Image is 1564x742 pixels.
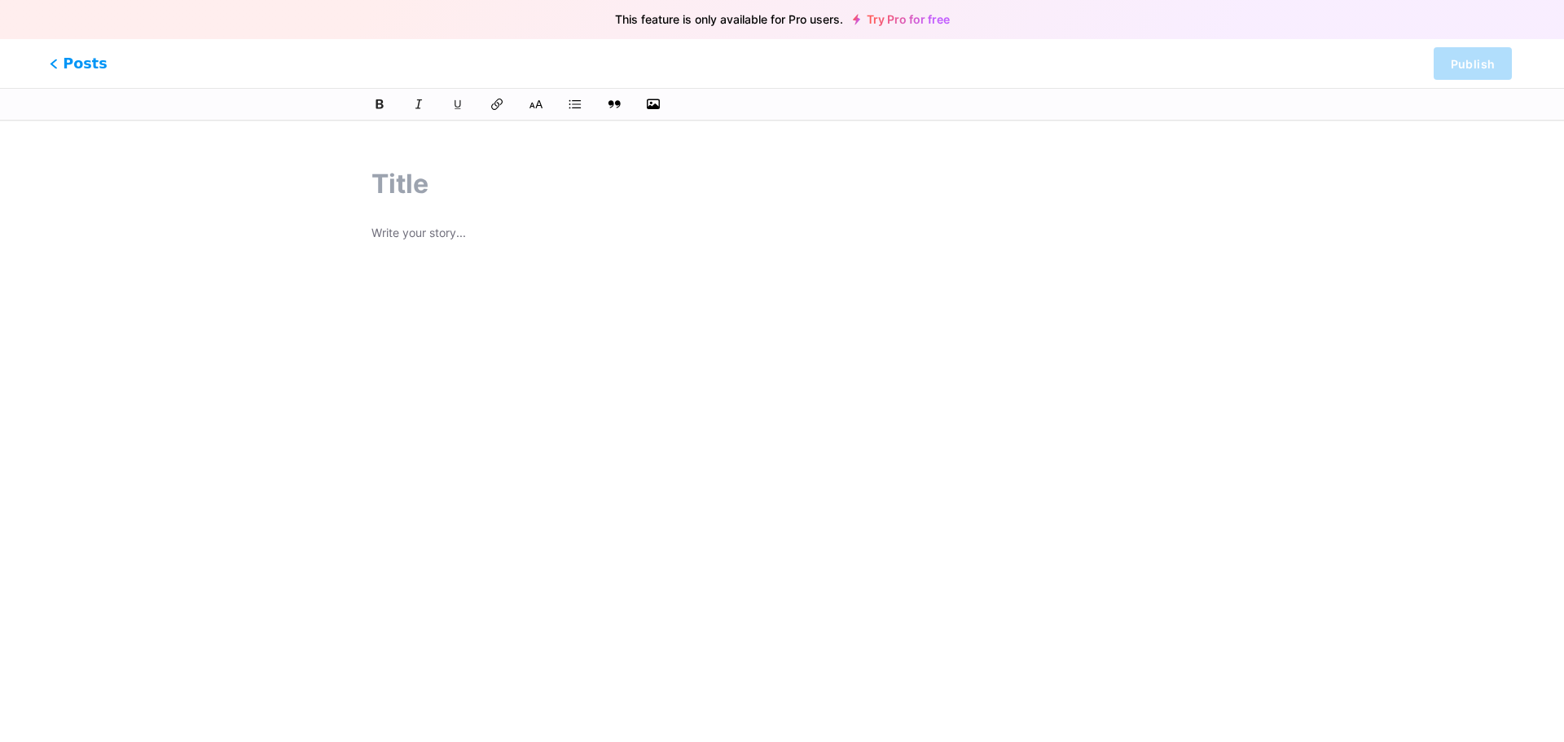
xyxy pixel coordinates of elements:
span: This feature is only available for Pro users. [615,8,843,31]
button: Publish [1434,47,1512,80]
a: Try Pro for free [853,13,950,26]
span: Posts [50,53,108,74]
span: Publish [1451,57,1495,71]
input: Title [371,165,1193,204]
